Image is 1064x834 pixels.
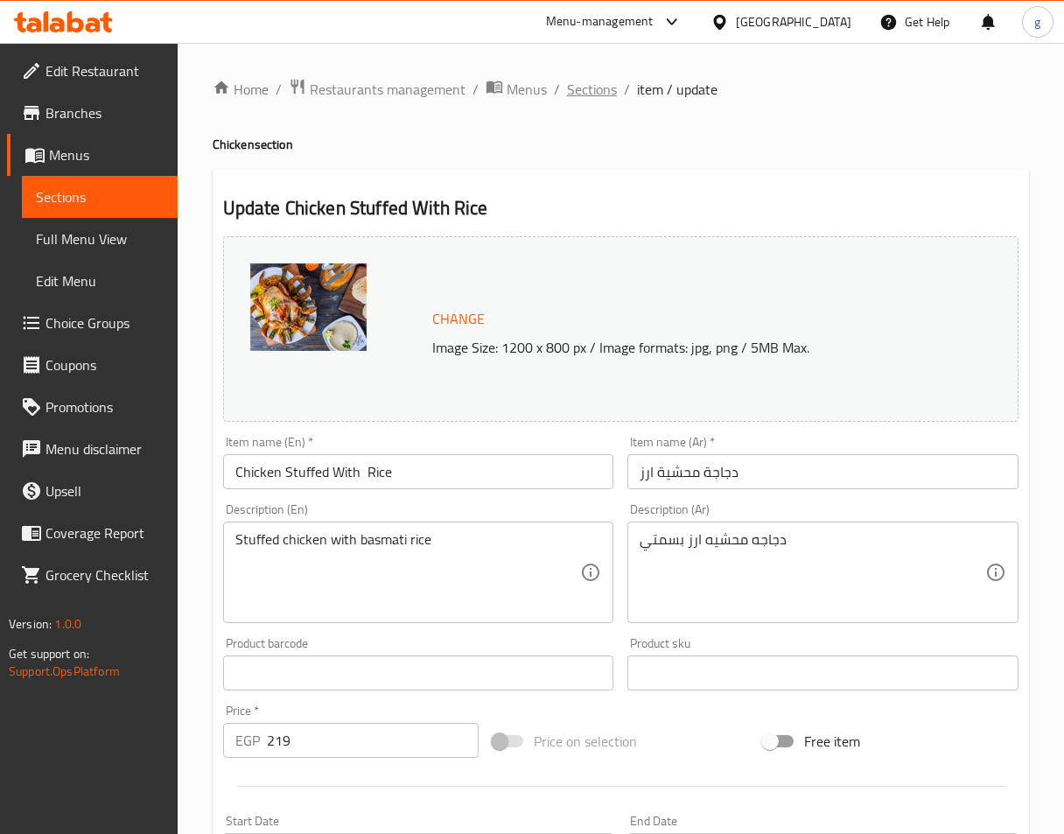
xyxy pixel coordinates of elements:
[22,176,178,218] a: Sections
[267,723,479,758] input: Please enter price
[507,79,547,100] span: Menus
[45,564,164,585] span: Grocery Checklist
[45,102,164,123] span: Branches
[7,470,178,512] a: Upsell
[1034,12,1040,32] span: g
[432,306,485,332] span: Change
[213,78,1029,101] nav: breadcrumb
[49,144,164,165] span: Menus
[7,134,178,176] a: Menus
[7,554,178,596] a: Grocery Checklist
[624,79,630,100] li: /
[534,731,637,752] span: Price on selection
[627,655,1018,690] input: Please enter product sku
[276,79,282,100] li: /
[45,60,164,81] span: Edit Restaurant
[45,396,164,417] span: Promotions
[22,260,178,302] a: Edit Menu
[45,480,164,501] span: Upsell
[637,79,717,100] span: item / update
[7,302,178,344] a: Choice Groups
[22,218,178,260] a: Full Menu View
[250,263,367,351] img: mmw_638110890154356450
[213,136,1029,153] h4: Chicken section
[486,78,547,101] a: Menus
[554,79,560,100] li: /
[223,195,1018,221] h2: Update Chicken Stuffed With Rice
[223,655,614,690] input: Please enter product barcode
[310,79,465,100] span: Restaurants management
[45,522,164,543] span: Coverage Report
[9,660,120,683] a: Support.OpsPlatform
[567,79,617,100] a: Sections
[36,186,164,207] span: Sections
[235,531,581,614] textarea: Stuffed chicken with basmati rice
[9,613,52,635] span: Version:
[45,438,164,459] span: Menu disclaimer
[7,50,178,92] a: Edit Restaurant
[45,312,164,333] span: Choice Groups
[640,531,985,614] textarea: دجاجه محشيه ارز بسمتي
[472,79,479,100] li: /
[7,512,178,554] a: Coverage Report
[9,642,89,665] span: Get support on:
[36,228,164,249] span: Full Menu View
[45,354,164,375] span: Coupons
[54,613,81,635] span: 1.0.0
[627,454,1018,489] input: Enter name Ar
[425,337,981,358] p: Image Size: 1200 x 800 px / Image formats: jpg, png / 5MB Max.
[425,301,492,337] button: Change
[7,386,178,428] a: Promotions
[736,12,851,32] div: [GEOGRAPHIC_DATA]
[235,730,260,751] p: EGP
[289,78,465,101] a: Restaurants management
[223,454,614,489] input: Enter name En
[804,731,860,752] span: Free item
[7,428,178,470] a: Menu disclaimer
[36,270,164,291] span: Edit Menu
[213,79,269,100] a: Home
[546,11,654,32] div: Menu-management
[7,92,178,134] a: Branches
[7,344,178,386] a: Coupons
